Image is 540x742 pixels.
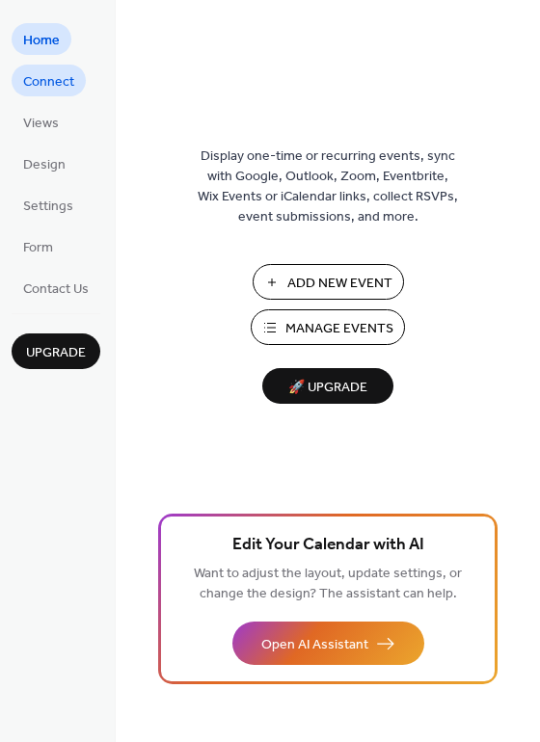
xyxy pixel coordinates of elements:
button: Manage Events [251,309,405,345]
a: Connect [12,65,86,96]
span: Add New Event [287,274,392,294]
span: Manage Events [285,319,393,339]
span: Display one-time or recurring events, sync with Google, Outlook, Zoom, Eventbrite, Wix Events or ... [198,146,458,227]
span: Home [23,31,60,51]
span: Contact Us [23,279,89,300]
span: Want to adjust the layout, update settings, or change the design? The assistant can help. [194,561,462,607]
button: 🚀 Upgrade [262,368,393,404]
button: Open AI Assistant [232,622,424,665]
a: Settings [12,189,85,221]
span: Open AI Assistant [261,635,368,655]
a: Form [12,230,65,262]
span: Views [23,114,59,134]
button: Add New Event [253,264,404,300]
span: Form [23,238,53,258]
span: Connect [23,72,74,93]
span: 🚀 Upgrade [274,375,382,401]
a: Contact Us [12,272,100,304]
a: Design [12,147,77,179]
span: Settings [23,197,73,217]
span: Edit Your Calendar with AI [232,532,424,559]
span: Upgrade [26,343,86,363]
a: Home [12,23,71,55]
span: Design [23,155,66,175]
button: Upgrade [12,333,100,369]
a: Views [12,106,70,138]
